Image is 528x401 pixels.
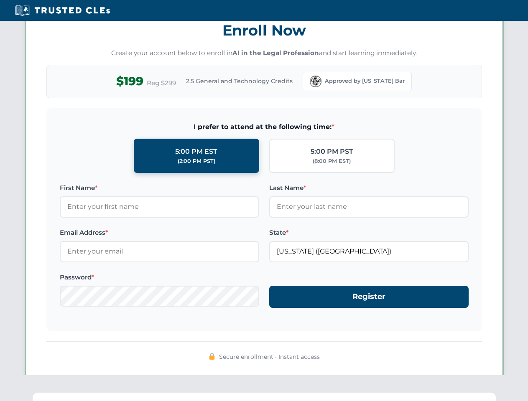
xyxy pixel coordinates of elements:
[46,48,482,58] p: Create your account below to enroll in and start learning immediately.
[60,196,259,217] input: Enter your first name
[60,272,259,282] label: Password
[269,183,469,193] label: Last Name
[60,183,259,193] label: First Name
[325,77,405,85] span: Approved by [US_STATE] Bar
[186,76,293,86] span: 2.5 General and Technology Credits
[147,78,176,88] span: Reg $299
[116,72,143,91] span: $199
[269,196,469,217] input: Enter your last name
[313,157,351,165] div: (8:00 PM EST)
[232,49,319,57] strong: AI in the Legal Profession
[311,146,353,157] div: 5:00 PM PST
[209,353,215,360] img: 🔒
[269,286,469,308] button: Register
[60,122,469,132] span: I prefer to attend at the following time:
[269,228,469,238] label: State
[269,241,469,262] input: Florida (FL)
[60,228,259,238] label: Email Address
[46,17,482,43] h3: Enroll Now
[13,4,112,17] img: Trusted CLEs
[60,241,259,262] input: Enter your email
[219,352,320,361] span: Secure enrollment • Instant access
[310,76,321,87] img: Florida Bar
[175,146,217,157] div: 5:00 PM EST
[178,157,215,165] div: (2:00 PM PST)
